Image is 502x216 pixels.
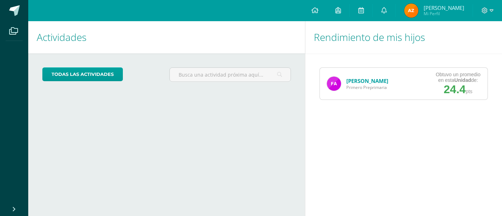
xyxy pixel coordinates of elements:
span: Primero Preprimaria [346,84,388,90]
h1: Actividades [37,21,297,53]
div: Obtuvo un promedio en esta de: [436,72,480,83]
strong: Unidad [454,77,471,83]
span: Mi Perfil [424,11,464,17]
span: [PERSON_NAME] [424,4,464,11]
h1: Rendimiento de mis hijos [314,21,494,53]
a: [PERSON_NAME] [346,77,388,84]
input: Busca una actividad próxima aquí... [170,68,291,82]
img: 52ab93529242e1aaa9861a52110c432d.png [327,77,341,91]
a: todas las Actividades [42,67,123,81]
img: d82ac3c12ed4879cc7ed5a41dc400164.png [404,4,418,18]
span: pts [466,89,472,94]
span: 24.4 [444,83,466,96]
